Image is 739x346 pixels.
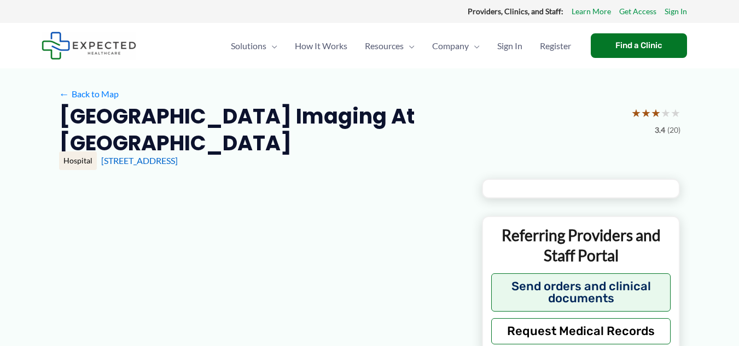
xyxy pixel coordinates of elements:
[432,27,469,65] span: Company
[59,89,69,99] span: ←
[497,27,522,65] span: Sign In
[619,4,656,19] a: Get Access
[651,103,661,123] span: ★
[356,27,423,65] a: ResourcesMenu Toggle
[665,4,687,19] a: Sign In
[222,27,580,65] nav: Primary Site Navigation
[59,103,622,157] h2: [GEOGRAPHIC_DATA] Imaging at [GEOGRAPHIC_DATA]
[491,273,671,312] button: Send orders and clinical documents
[491,318,671,344] button: Request Medical Records
[231,27,266,65] span: Solutions
[631,103,641,123] span: ★
[365,27,404,65] span: Resources
[295,27,347,65] span: How It Works
[101,155,178,166] a: [STREET_ADDRESS]
[641,103,651,123] span: ★
[671,103,680,123] span: ★
[59,86,119,102] a: ←Back to Map
[540,27,571,65] span: Register
[491,225,671,265] p: Referring Providers and Staff Portal
[42,32,136,60] img: Expected Healthcare Logo - side, dark font, small
[286,27,356,65] a: How It Works
[423,27,488,65] a: CompanyMenu Toggle
[266,27,277,65] span: Menu Toggle
[531,27,580,65] a: Register
[469,27,480,65] span: Menu Toggle
[667,123,680,137] span: (20)
[404,27,415,65] span: Menu Toggle
[59,151,97,170] div: Hospital
[222,27,286,65] a: SolutionsMenu Toggle
[572,4,611,19] a: Learn More
[488,27,531,65] a: Sign In
[655,123,665,137] span: 3.4
[468,7,563,16] strong: Providers, Clinics, and Staff:
[661,103,671,123] span: ★
[591,33,687,58] a: Find a Clinic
